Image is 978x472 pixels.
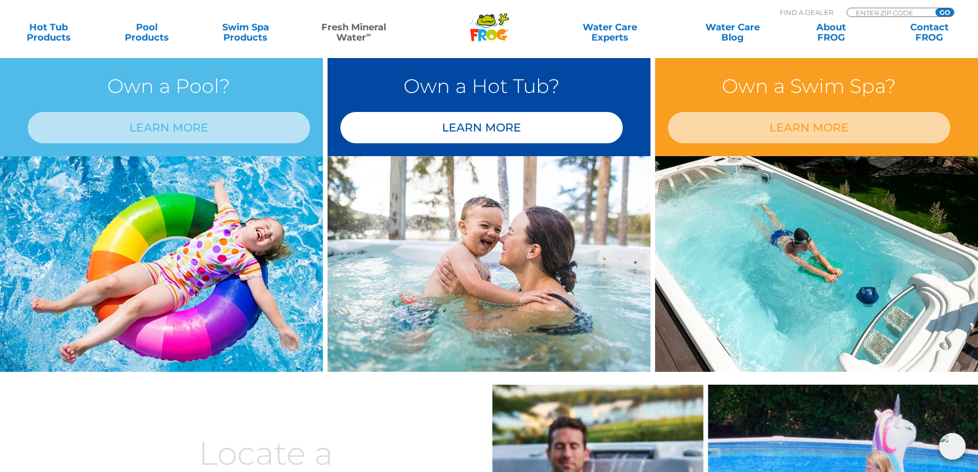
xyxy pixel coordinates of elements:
img: min-water-img-right [328,156,650,372]
input: GO [935,8,954,16]
img: min-water-image-3 [655,156,978,372]
a: Swim SpaProducts [207,22,284,43]
sup: ∞ [366,30,371,39]
a: PoolProducts [109,22,185,43]
a: AboutFROG [793,22,869,43]
img: openIcon [939,433,966,460]
h3: Locate a [178,436,461,470]
p: Find A Dealer [780,8,833,17]
a: LEARN MORE [340,112,623,143]
h3: Own a Pool? [28,71,310,102]
a: LEARN MORE [28,112,310,143]
h3: Own a Hot Tub? [340,71,623,102]
a: LEARN MORE [668,112,950,143]
a: Water CareBlog [694,22,771,43]
input: Zip Code Form [855,8,924,17]
h3: Own a Swim Spa? [668,71,950,102]
a: Hot TubProducts [10,22,87,43]
a: Water CareExperts [548,22,672,43]
a: ContactFROG [891,22,968,43]
a: Fresh MineralWater∞ [305,22,401,43]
